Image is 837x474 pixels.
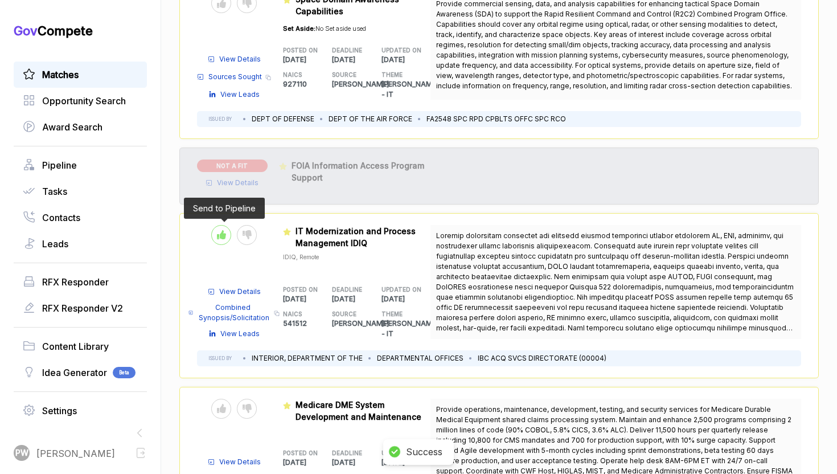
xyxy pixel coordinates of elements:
[23,185,138,198] a: Tasks
[188,303,270,323] a: Combined Synopsis/Solicitation
[14,23,38,38] span: Gov
[42,211,80,224] span: Contacts
[478,353,606,363] li: IBC ACQ SVCS DIRECTORATE (00004)
[42,366,107,379] span: Idea Generator
[296,226,416,248] span: IT Modernization and Process Management IDIQ
[219,457,261,467] span: View Details
[283,71,314,79] h5: NAICS
[283,254,319,260] span: IDIQ, Remote
[42,158,77,172] span: Pipeline
[23,404,138,418] a: Settings
[292,161,424,182] span: FOIA Information Access Program Support
[332,449,363,457] h5: DEADLINE
[42,185,67,198] span: Tasks
[197,160,268,172] span: NOT A FIT
[42,275,109,289] span: RFX Responder
[23,301,138,315] a: RFX Responder V2
[197,72,262,82] a: Sources Sought
[42,68,79,81] span: Matches
[332,310,363,318] h5: SOURCE
[436,231,794,342] span: Loremip dolorsitam consectet adi elitsedd eiusmod temporinci utlabor etdolorem AL, ENI, adminimv,...
[198,303,270,323] span: Combined Synopsis/Solicitation
[406,446,442,458] div: Success
[377,353,463,363] li: DEPARTMENTAL OFFICES
[283,46,314,55] h5: POSTED ON
[23,340,138,353] a: Content Library
[23,211,138,224] a: Contacts
[113,367,136,378] span: Beta
[381,285,413,294] h5: UPDATED ON
[283,285,314,294] h5: POSTED ON
[315,24,366,32] span: No Set aside used
[14,23,147,39] h1: Compete
[332,294,381,304] p: [DATE]
[15,447,28,459] span: PW
[332,55,381,65] p: [DATE]
[381,318,431,339] p: [PERSON_NAME] - IT
[381,79,431,100] p: [PERSON_NAME] - IT
[23,94,138,108] a: Opportunity Search
[381,310,413,318] h5: THEME
[208,355,232,362] h5: ISSUED BY
[23,158,138,172] a: Pipeline
[219,287,261,297] span: View Details
[252,353,363,363] li: INTERIOR, DEPARTMENT OF THE
[42,120,102,134] span: Award Search
[329,114,412,124] li: DEPT OF THE AIR FORCE
[426,114,566,124] li: FA2548 SPC RPD CPBLTS OFFC SPC RCO
[42,404,77,418] span: Settings
[220,329,260,339] span: View Leads
[42,237,68,251] span: Leads
[208,72,262,82] span: Sources Sought
[283,310,314,318] h5: NAICS
[283,79,333,89] p: 927110
[42,340,109,353] span: Content Library
[381,457,431,468] p: [DATE]
[381,449,413,457] h5: UPDATED ON
[23,237,138,251] a: Leads
[332,457,381,468] p: [DATE]
[208,116,232,122] h5: ISSUED BY
[23,68,138,81] a: Matches
[283,449,314,457] h5: POSTED ON
[217,178,259,188] span: View Details
[220,89,260,100] span: View Leads
[381,55,431,65] p: [DATE]
[283,55,333,65] p: [DATE]
[381,294,431,304] p: [DATE]
[23,120,138,134] a: Award Search
[332,285,363,294] h5: DEADLINE
[283,294,333,304] p: [DATE]
[381,71,413,79] h5: THEME
[42,94,126,108] span: Opportunity Search
[332,79,381,89] p: [PERSON_NAME]
[381,46,413,55] h5: UPDATED ON
[332,71,363,79] h5: SOURCE
[252,114,314,124] li: DEPT OF DEFENSE
[219,54,261,64] span: View Details
[296,400,421,422] span: Medicare DME System Development and Maintenance
[23,275,138,289] a: RFX Responder
[332,46,363,55] h5: DEADLINE
[283,24,315,32] span: Set Aside:
[283,318,333,329] p: 541512
[42,301,123,315] span: RFX Responder V2
[283,457,333,468] p: [DATE]
[332,318,381,329] p: [PERSON_NAME]
[23,366,138,379] a: Idea GeneratorBeta
[36,447,115,460] span: [PERSON_NAME]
